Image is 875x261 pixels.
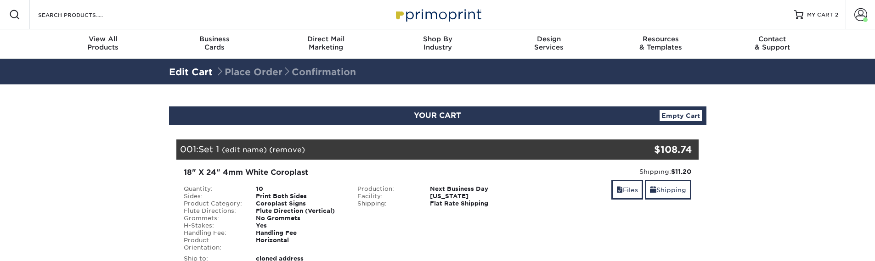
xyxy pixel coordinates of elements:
a: Direct MailMarketing [270,29,382,59]
span: Shop By [382,35,493,43]
div: & Support [717,35,828,51]
div: Product Orientation: [177,237,249,251]
div: Cards [158,35,270,51]
div: No Grommets [249,215,350,222]
span: files [616,186,623,194]
span: Design [493,35,605,43]
a: Files [611,180,643,200]
div: [US_STATE] [423,193,525,200]
input: SEARCH PRODUCTS..... [37,9,127,20]
span: MY CART [807,11,833,19]
a: DesignServices [493,29,605,59]
a: Resources& Templates [605,29,717,59]
img: Primoprint [392,5,484,24]
span: shipping [650,186,656,194]
a: (remove) [269,145,305,154]
div: Grommets: [177,215,249,222]
div: Marketing [270,35,382,51]
a: Empty Cart [660,110,702,121]
a: Shop ByIndustry [382,29,493,59]
span: Set 1 [198,144,219,154]
a: Shipping [645,180,691,200]
div: Shipping: [531,167,692,176]
div: Production: [350,185,423,193]
span: Contact [717,35,828,43]
div: Horizontal [249,237,350,251]
a: View AllProducts [47,29,159,59]
div: Flute Directions: [177,207,249,215]
span: YOUR CART [414,111,461,120]
div: Print Both Sides [249,193,350,200]
div: Yes [249,222,350,229]
div: Next Business Day [423,185,525,193]
span: Business [158,35,270,43]
div: & Templates [605,35,717,51]
div: Products [47,35,159,51]
div: Services [493,35,605,51]
a: BusinessCards [158,29,270,59]
div: 10 [249,185,350,193]
span: View All [47,35,159,43]
a: Contact& Support [717,29,828,59]
div: Coroplast Signs [249,200,350,207]
a: Edit Cart [169,67,213,78]
div: Product Category: [177,200,249,207]
div: H-Stakes: [177,222,249,229]
a: (edit name) [222,145,267,154]
div: Handling Fee: [177,229,249,237]
div: $108.74 [612,143,692,156]
div: Quantity: [177,185,249,193]
span: Direct Mail [270,35,382,43]
div: Facility: [350,193,423,200]
div: Shipping: [350,200,423,207]
span: Resources [605,35,717,43]
div: Flute Direction (Vertical) [249,207,350,215]
div: Sides: [177,193,249,200]
div: Industry [382,35,493,51]
div: Flat Rate Shipping [423,200,525,207]
span: Place Order Confirmation [215,67,356,78]
span: 2 [835,11,838,18]
div: 001: [176,139,612,160]
div: Handling Fee [249,229,350,237]
strong: $11.20 [671,168,691,175]
div: 18" X 24" 4mm White Coroplast [184,167,518,178]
